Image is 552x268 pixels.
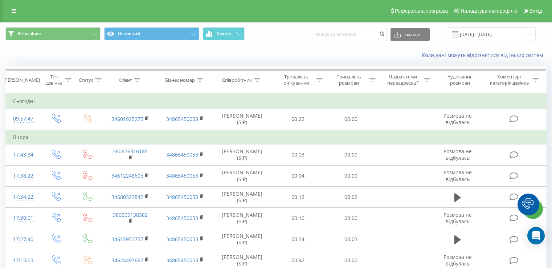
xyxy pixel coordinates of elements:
[324,208,377,229] td: 00:00
[166,257,198,264] a: 34865450053
[272,109,324,130] td: 00:22
[13,232,32,247] div: 17:27:40
[104,27,199,40] button: Основний
[213,144,272,165] td: [PERSON_NAME] (SIP)
[111,194,143,200] a: 34680323842
[439,74,481,86] div: Аудіозапис розмови
[443,112,472,126] span: Розмова не відбулась
[443,211,472,225] span: Розмова не відбулась
[272,144,324,165] td: 00:03
[310,28,387,41] input: Пошук за номером
[272,187,324,208] td: 00:12
[324,109,377,130] td: 00:00
[166,172,198,179] a: 34865450053
[13,190,32,204] div: 17:34:22
[111,236,143,243] a: 34615953757
[6,94,547,109] td: Сьогодні
[118,77,132,83] div: Клієнт
[3,77,40,83] div: [PERSON_NAME]
[166,215,198,222] a: 34865450053
[46,74,63,86] div: Тип дзвінка
[529,8,542,14] span: Вихід
[166,151,198,158] a: 34865450053
[166,236,198,243] a: 34865450053
[166,115,198,122] a: 34865450053
[13,253,32,268] div: 17:15:03
[165,77,195,83] div: Бізнес номер
[443,169,472,182] span: Розмова не відбулась
[461,8,517,14] span: Налаштування профілю
[443,253,472,267] span: Розмова не відбулась
[203,27,245,40] button: Графік
[111,172,143,179] a: 34612248605
[391,28,430,41] button: Експорт
[324,187,377,208] td: 00:02
[79,77,93,83] div: Статус
[213,187,272,208] td: [PERSON_NAME] (SIP)
[5,27,101,40] button: Всі дзвінки
[527,227,545,244] div: Open Intercom Messenger
[13,169,32,183] div: 17:38:22
[324,165,377,186] td: 00:00
[324,144,377,165] td: 00:00
[166,194,198,200] a: 34865450053
[278,74,315,86] div: Тривалість очікування
[213,109,272,130] td: [PERSON_NAME] (SIP)
[222,77,252,83] div: Співробітник
[422,52,547,58] a: Коли дані можуть відрізнятися вiд інших систем
[111,115,143,122] a: 34601925275
[111,257,143,264] a: 34624497667
[272,165,324,186] td: 00:04
[272,208,324,229] td: 00:10
[443,148,472,161] span: Розмова не відбулась
[13,112,32,126] div: 09:57:47
[113,148,148,155] a: 380676316185
[6,130,547,145] td: Вчора
[13,148,32,162] div: 17:43:34
[331,74,367,86] div: Тривалість розмови
[384,74,422,86] div: Назва схеми переадресації
[395,8,448,14] span: Реферальна програма
[13,211,32,225] div: 17:30:01
[217,31,231,36] span: Графік
[488,74,531,86] div: Коментар/категорія дзвінка
[324,229,377,250] td: 00:03
[213,208,272,229] td: [PERSON_NAME] (SIP)
[213,229,272,250] td: [PERSON_NAME] (SIP)
[272,229,324,250] td: 00:34
[113,211,148,218] a: 380509138382
[213,165,272,186] td: [PERSON_NAME] (SIP)
[17,31,41,37] span: Всі дзвінки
